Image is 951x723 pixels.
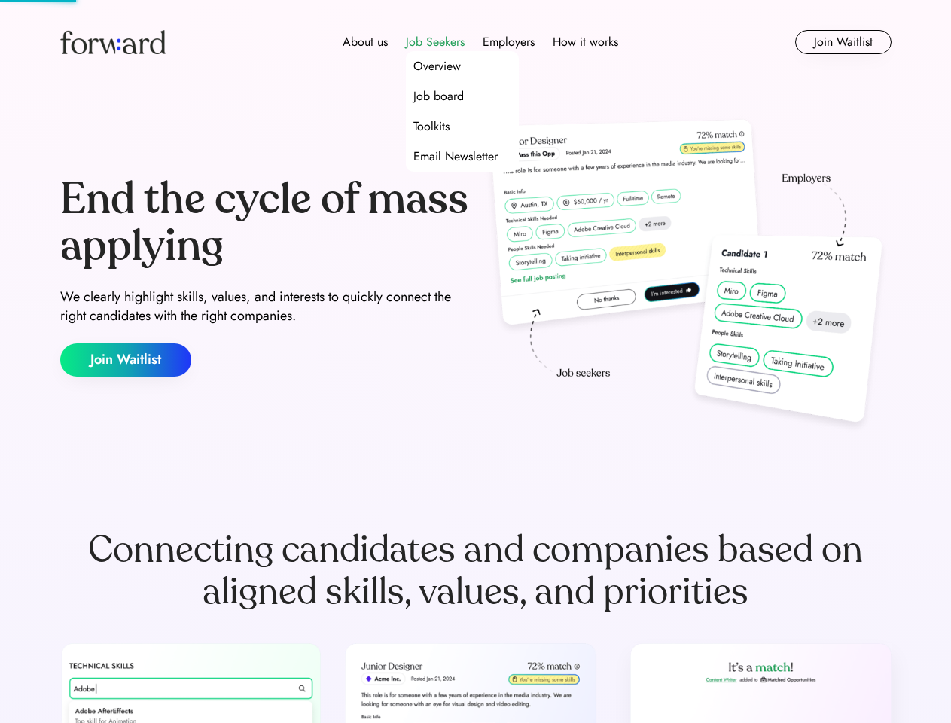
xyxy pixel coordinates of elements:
[60,529,892,613] div: Connecting candidates and companies based on aligned skills, values, and priorities
[483,33,535,51] div: Employers
[413,148,498,166] div: Email Newsletter
[60,343,191,377] button: Join Waitlist
[482,114,892,438] img: hero-image.png
[795,30,892,54] button: Join Waitlist
[406,33,465,51] div: Job Seekers
[60,30,166,54] img: Forward logo
[413,87,464,105] div: Job board
[60,288,470,325] div: We clearly highlight skills, values, and interests to quickly connect the right candidates with t...
[60,176,470,269] div: End the cycle of mass applying
[413,57,461,75] div: Overview
[343,33,388,51] div: About us
[413,117,450,136] div: Toolkits
[553,33,618,51] div: How it works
